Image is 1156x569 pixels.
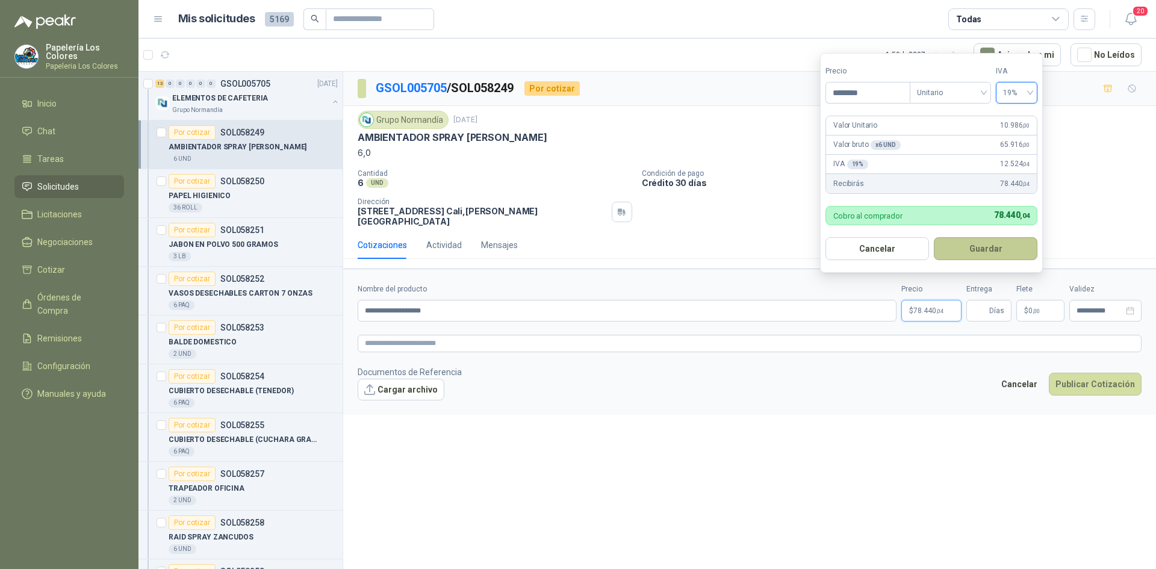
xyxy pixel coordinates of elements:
[169,369,216,384] div: Por cotizar
[138,413,343,462] a: Por cotizarSOL058255CUBIERTO DESECHABLE (CUCHARA GRANDE)6 PAQ
[176,79,185,88] div: 0
[917,84,984,102] span: Unitario
[220,177,264,185] p: SOL058250
[1003,84,1030,102] span: 19%
[996,66,1037,77] label: IVA
[1020,212,1030,220] span: ,04
[1024,307,1028,314] span: $
[138,169,343,218] a: Por cotizarSOL058250PAPEL HIGIENICO36 ROLL
[871,140,900,150] div: x 6 UND
[1132,5,1149,17] span: 20
[220,226,264,234] p: SOL058251
[265,12,294,26] span: 5169
[14,286,124,322] a: Órdenes de Compra
[178,10,255,28] h1: Mis solicitudes
[833,139,901,151] p: Valor bruto
[358,146,1142,160] p: 6,0
[14,258,124,281] a: Cotizar
[169,203,202,213] div: 36 ROLL
[196,79,205,88] div: 0
[15,45,38,68] img: Company Logo
[186,79,195,88] div: 0
[14,175,124,198] a: Solicitudes
[1022,161,1030,167] span: ,04
[376,81,447,95] a: GSOL005705
[14,382,124,405] a: Manuales y ayuda
[169,288,312,299] p: VASOS DESECHABLES CARTON 7 ONZAS
[934,237,1037,260] button: Guardar
[14,203,124,226] a: Licitaciones
[169,300,194,310] div: 6 PAQ
[220,128,264,137] p: SOL058249
[1000,178,1030,190] span: 78.440
[358,365,462,379] p: Documentos de Referencia
[37,359,90,373] span: Configuración
[46,43,124,60] p: Papelería Los Colores
[169,141,306,153] p: AMBIENTADOR SPRAY [PERSON_NAME]
[155,79,164,88] div: 13
[138,218,343,267] a: Por cotizarSOL058251JABON EN POLVO 500 GRAMOS3 LB
[220,79,270,88] p: GSOL005705
[169,418,216,432] div: Por cotizar
[138,462,343,511] a: Por cotizarSOL058257TRAPEADOR OFICINA2 UND
[1071,43,1142,66] button: No Leídos
[481,238,518,252] div: Mensajes
[847,160,869,169] div: 19 %
[169,398,194,408] div: 6 PAQ
[169,239,278,250] p: JABON EN POLVO 500 GRAMOS
[37,332,82,345] span: Remisiones
[37,97,57,110] span: Inicio
[172,105,223,115] p: Grupo Normandía
[37,387,106,400] span: Manuales y ayuda
[46,63,124,70] p: Papeleria Los Colores
[1022,141,1030,148] span: ,00
[169,174,216,188] div: Por cotizar
[358,197,607,206] p: Dirección
[169,154,196,164] div: 6 UND
[14,327,124,350] a: Remisiones
[1016,284,1064,295] label: Flete
[358,284,897,295] label: Nombre del producto
[220,470,264,478] p: SOL058257
[169,349,196,359] div: 2 UND
[166,79,175,88] div: 0
[138,267,343,316] a: Por cotizarSOL058252VASOS DESECHABLES CARTON 7 ONZAS6 PAQ
[358,379,444,400] button: Cargar archivo
[825,66,910,77] label: Precio
[376,79,515,98] p: / SOL058249
[453,114,477,126] p: [DATE]
[317,78,338,90] p: [DATE]
[1000,158,1030,170] span: 12.524
[311,14,319,23] span: search
[155,76,340,115] a: 13 0 0 0 0 0 GSOL005705[DATE] Company LogoELEMENTOS DE CAFETERIAGrupo Normandía
[956,13,981,26] div: Todas
[169,252,191,261] div: 3 LB
[642,178,1151,188] p: Crédito 30 días
[169,496,196,505] div: 2 UND
[1028,307,1040,314] span: 0
[138,364,343,413] a: Por cotizarSOL058254CUBIERTO DESECHABLE (TENEDOR)6 PAQ
[37,235,93,249] span: Negociaciones
[1069,284,1142,295] label: Validez
[169,337,237,348] p: BALDE DOMESTICO
[901,300,962,322] p: $78.440,04
[220,372,264,381] p: SOL058254
[207,79,216,88] div: 0
[886,45,964,64] div: 1 - 50 de 3307
[936,308,943,314] span: ,04
[1022,122,1030,129] span: ,00
[642,169,1151,178] p: Condición de pago
[169,190,231,202] p: PAPEL HIGIENICO
[220,323,264,332] p: SOL058253
[360,113,373,126] img: Company Logo
[833,212,903,220] p: Cobro al comprador
[901,284,962,295] label: Precio
[14,92,124,115] a: Inicio
[1022,181,1030,187] span: ,04
[172,93,268,104] p: ELEMENTOS DE CAFETERIA
[14,355,124,378] a: Configuración
[14,120,124,143] a: Chat
[169,385,294,397] p: CUBIERTO DESECHABLE (TENEDOR)
[138,511,343,559] a: Por cotizarSOL058258RAID SPRAY ZANCUDOS6 UND
[138,316,343,364] a: Por cotizarSOL058253BALDE DOMESTICO2 UND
